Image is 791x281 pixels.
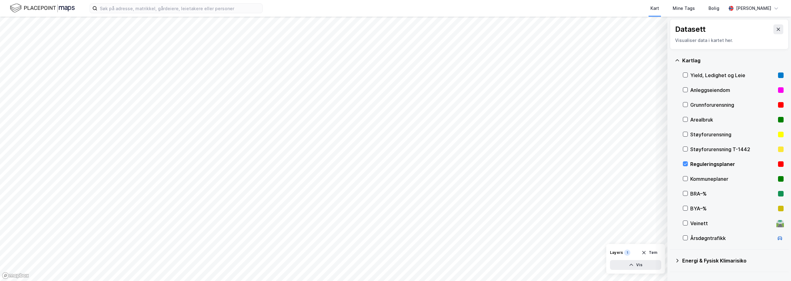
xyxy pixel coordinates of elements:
iframe: Chat Widget [760,251,791,281]
button: Vis [610,260,661,270]
div: Visualiser data i kartet her. [675,37,783,44]
div: BRA–% [690,190,776,197]
div: Kartlag [682,57,784,64]
div: Arealbruk [690,116,776,123]
div: Støyforurensning T-1442 [690,146,776,153]
div: 🛣️ [776,219,784,227]
button: Tøm [637,248,661,258]
div: Mine Tags [673,5,695,12]
div: Bolig [709,5,719,12]
div: Veinett [690,220,774,227]
div: Datasett [675,24,706,34]
div: Reguleringsplaner [690,160,776,168]
div: Kommuneplaner [690,175,776,183]
div: Grunnforurensning [690,101,776,109]
div: 1 [624,250,630,256]
div: Støyforurensning [690,131,776,138]
div: Anleggseiendom [690,86,776,94]
div: BYA–% [690,205,776,212]
div: [PERSON_NAME] [736,5,771,12]
img: logo.f888ab2527a4732fd821a326f86c7f29.svg [10,3,75,14]
div: Årsdøgntrafikk [690,234,774,242]
input: Søk på adresse, matrikkel, gårdeiere, leietakere eller personer [97,4,262,13]
div: Kart [650,5,659,12]
div: Yield, Ledighet og Leie [690,72,776,79]
a: Mapbox homepage [2,272,29,279]
div: Energi & Fysisk Klimarisiko [682,257,784,264]
div: Kontrollprogram for chat [760,251,791,281]
div: Layers [610,250,623,255]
